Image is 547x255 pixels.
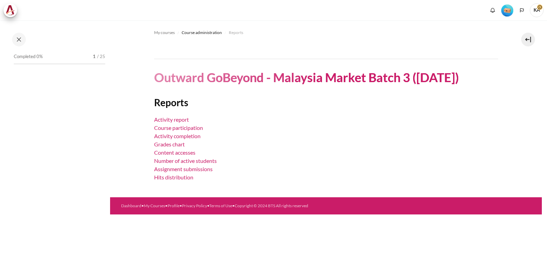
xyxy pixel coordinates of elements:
a: My Courses [144,203,165,208]
button: Languages [517,5,527,15]
a: Completed 0% 1 / 25 [14,52,105,71]
a: Architeck Architeck [3,3,21,17]
span: 1 [93,53,96,60]
div: • • • • • [121,203,346,209]
h2: Reports [154,96,498,109]
img: Level #1 [501,4,513,16]
section: Content [110,20,542,197]
div: Show notification window with no new notifications [487,5,498,15]
a: Grades chart [154,141,185,147]
span: KA [530,3,544,17]
a: Content accesses [154,149,195,156]
nav: Navigation bar [154,27,498,38]
a: Course participation [154,124,203,131]
a: Privacy Policy [182,203,207,208]
a: Activity completion [154,133,201,139]
span: Course administration [182,30,222,36]
span: Reports [229,30,243,36]
span: My courses [154,30,175,36]
a: User menu [530,3,544,17]
span: / 25 [97,53,105,60]
a: Level #1 [498,4,516,16]
a: Number of active students [154,157,217,164]
h1: Outward GoBeyond - Malaysia Market Batch 3 ([DATE]) [154,69,459,86]
a: Dashboard [121,203,141,208]
a: Assignment submissions [154,166,213,172]
a: Activity report [154,116,189,123]
a: Profile [168,203,180,208]
img: Architeck [6,5,15,15]
a: Copyright © 2024 BTS All rights reserved [235,203,308,208]
span: Completed 0% [14,53,43,60]
a: Terms of Use [209,203,232,208]
a: Hits distribution [154,174,193,180]
a: My courses [154,29,175,37]
a: Reports [229,29,243,37]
